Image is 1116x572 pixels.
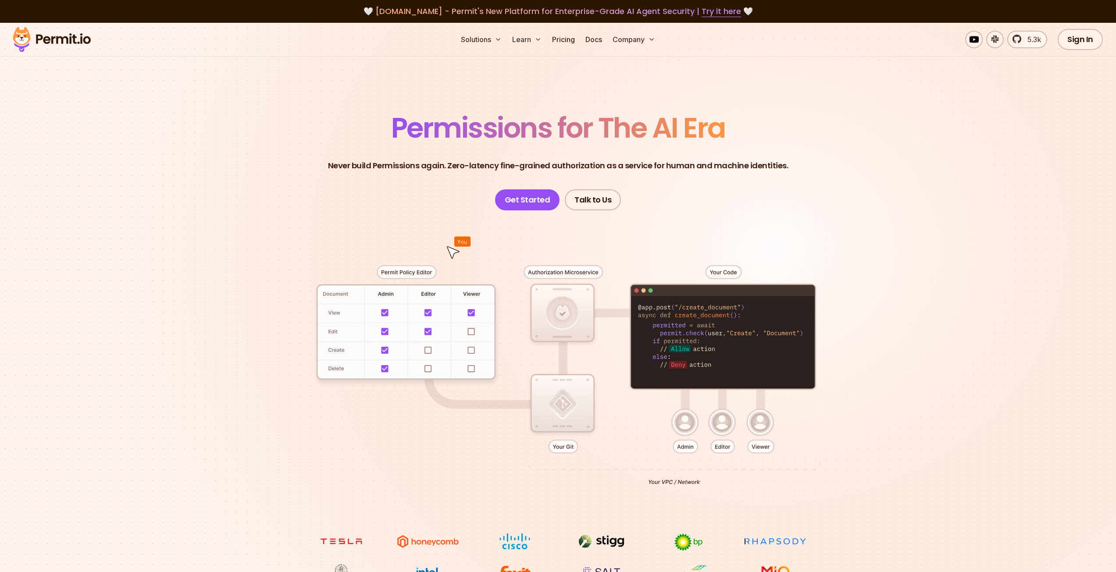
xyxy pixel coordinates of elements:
img: Rhapsody Health [742,533,808,550]
img: tesla [308,533,374,550]
a: Sign In [1058,29,1103,50]
a: 5.3k [1007,31,1047,48]
span: 5.3k [1022,34,1041,45]
img: Honeycomb [395,533,461,550]
img: Stigg [569,533,635,550]
a: Pricing [549,31,578,48]
a: Docs [582,31,606,48]
span: Permissions for The AI Era [391,108,725,147]
a: Get Started [495,189,560,210]
img: bp [656,533,721,551]
a: Talk to Us [565,189,621,210]
img: Cisco [482,533,548,550]
button: Company [609,31,659,48]
div: 🤍 🤍 [21,5,1095,18]
p: Never build Permissions again. Zero-latency fine-grained authorization as a service for human and... [328,160,788,172]
img: Permit logo [9,25,95,54]
button: Learn [509,31,545,48]
span: [DOMAIN_NAME] - Permit's New Platform for Enterprise-Grade AI Agent Security | [375,6,741,17]
a: Try it here [702,6,741,17]
button: Solutions [457,31,505,48]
